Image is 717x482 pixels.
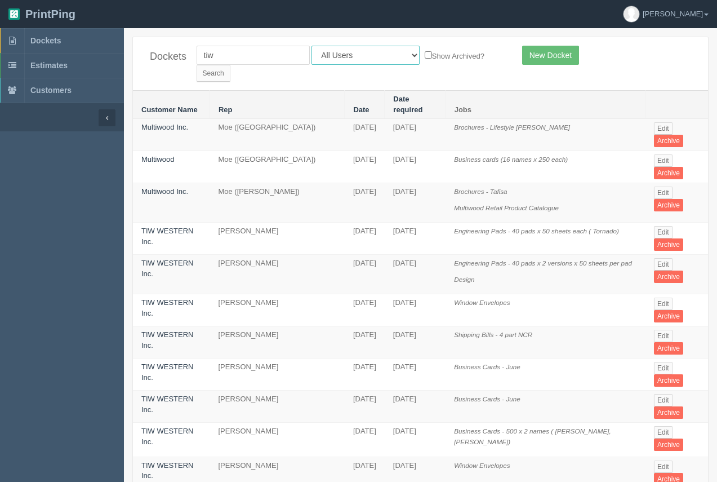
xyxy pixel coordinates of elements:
td: [DATE] [385,423,446,457]
td: [DATE] [345,294,385,326]
input: Customer Name [197,46,310,65]
span: Dockets [30,36,61,45]
img: logo-3e63b451c926e2ac314895c53de4908e5d424f24456219fb08d385ab2e579770.png [8,8,20,20]
a: TIW WESTERN Inc. [141,427,193,446]
i: Multiwood Retail Product Catalogue [454,204,559,211]
a: New Docket [522,46,579,65]
td: [DATE] [345,391,385,423]
td: [DATE] [345,423,385,457]
i: Business Cards - 500 x 2 names ( [PERSON_NAME], [PERSON_NAME]) [454,427,611,445]
a: Archive [654,342,683,355]
td: [PERSON_NAME] [210,326,344,359]
td: [DATE] [345,151,385,183]
td: [PERSON_NAME] [210,255,344,294]
td: Moe ([PERSON_NAME]) [210,183,344,223]
td: [DATE] [345,255,385,294]
h4: Dockets [150,51,180,63]
td: [DATE] [385,391,446,423]
a: Edit [654,362,673,374]
td: [DATE] [385,294,446,326]
a: Archive [654,374,683,387]
td: [PERSON_NAME] [210,423,344,457]
td: [DATE] [345,183,385,223]
td: [DATE] [385,255,446,294]
a: Edit [654,122,673,135]
span: Customers [30,86,72,95]
a: TIW WESTERN Inc. [141,259,193,278]
a: Multiwood Inc. [141,123,188,131]
a: Edit [654,461,673,473]
a: Archive [654,199,683,211]
a: Rep [219,105,233,114]
i: Engineering Pads - 40 pads x 2 versions x 50 sheets per pad [454,259,632,267]
a: TIW WESTERN Inc. [141,395,193,414]
a: Date [353,105,369,114]
td: [DATE] [385,359,446,391]
td: [DATE] [345,223,385,255]
i: Window Envelopes [454,462,510,469]
span: Estimates [30,61,68,70]
td: Moe ([GEOGRAPHIC_DATA]) [210,151,344,183]
a: Multiwood [141,155,175,163]
a: Edit [654,426,673,439]
td: [PERSON_NAME] [210,294,344,326]
td: [DATE] [385,119,446,151]
td: [PERSON_NAME] [210,359,344,391]
i: Design [454,276,474,283]
a: Customer Name [141,105,198,114]
td: [DATE] [385,151,446,183]
td: [DATE] [385,223,446,255]
td: [DATE] [345,326,385,359]
img: avatar_default-7531ab5dedf162e01f1e0bb0964e6a185e93c5c22dfe317fb01d7f8cd2b1632c.jpg [624,6,639,22]
td: [DATE] [385,183,446,223]
i: Engineering Pads - 40 pads x 50 sheets each ( Tornado) [454,227,619,235]
a: Edit [654,258,673,271]
td: [PERSON_NAME] [210,223,344,255]
td: Moe ([GEOGRAPHIC_DATA]) [210,119,344,151]
a: Archive [654,271,683,283]
a: Archive [654,310,683,322]
i: Business cards (16 names x 250 each) [454,156,568,163]
i: Shipping Bills - 4 part NCR [454,331,532,338]
i: Business Cards - June [454,395,520,403]
i: Window Envelopes [454,299,510,306]
a: TIW WESTERN Inc. [141,461,193,480]
td: [DATE] [345,359,385,391]
a: Edit [654,226,673,238]
a: Archive [654,135,683,147]
a: TIW WESTERN Inc. [141,298,193,317]
input: Show Archived? [425,51,432,59]
a: Multiwood Inc. [141,187,188,196]
a: Edit [654,330,673,342]
th: Jobs [446,91,645,119]
a: Archive [654,406,683,419]
td: [PERSON_NAME] [210,391,344,423]
i: Brochures - Tafisa [454,188,507,195]
a: Edit [654,394,673,406]
a: Archive [654,439,683,451]
a: Edit [654,298,673,310]
i: Business Cards - June [454,363,520,370]
a: TIW WESTERN Inc. [141,227,193,246]
a: Date required [393,95,422,114]
td: [DATE] [345,119,385,151]
label: Show Archived? [425,49,484,62]
i: Brochures - Lifestyle [PERSON_NAME] [454,123,570,131]
td: [DATE] [385,326,446,359]
a: Edit [654,187,673,199]
input: Search [197,65,230,82]
a: Edit [654,154,673,167]
a: TIW WESTERN Inc. [141,330,193,350]
a: Archive [654,167,683,179]
a: TIW WESTERN Inc. [141,362,193,382]
a: Archive [654,238,683,251]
